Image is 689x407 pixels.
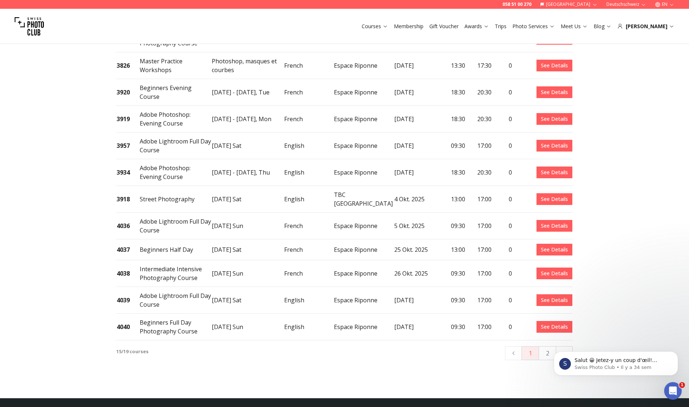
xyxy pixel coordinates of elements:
[334,287,394,314] td: Espace Riponne
[509,21,558,31] button: Photo Services
[451,314,477,340] td: 09:30
[492,21,509,31] button: Trips
[139,260,212,287] td: Intermediate Intensive Photography Course
[477,52,502,79] td: 17:30
[334,239,394,260] td: Espace Riponne
[334,213,394,239] td: Espace Riponne
[116,287,139,314] td: 4039
[477,260,502,287] td: 17:00
[502,260,513,287] td: 0
[464,23,489,30] a: Awards
[451,213,477,239] td: 09:30
[116,314,139,340] td: 4040
[451,186,477,213] td: 13:00
[211,239,284,260] td: [DATE] Sat
[394,23,423,30] a: Membership
[502,132,513,159] td: 0
[536,321,572,333] a: See Details
[139,106,212,132] td: Adobe Photoshop: Evening Course
[558,21,591,31] button: Meet Us
[591,21,614,31] button: Blog
[462,21,492,31] button: Awards
[451,287,477,314] td: 09:30
[284,287,334,314] td: English
[451,52,477,79] td: 13:30
[116,52,139,79] td: 3826
[394,159,451,186] td: [DATE]
[502,1,531,7] a: 058 51 00 270
[502,186,513,213] td: 0
[334,106,394,132] td: Espace Riponne
[394,260,451,287] td: 26 Okt. 2025
[502,79,513,106] td: 0
[284,79,334,106] td: French
[116,186,139,213] td: 3918
[116,213,139,239] td: 4036
[594,23,611,30] a: Blog
[116,348,148,355] b: 15 / 19 courses
[394,132,451,159] td: [DATE]
[429,23,459,30] a: Gift Voucher
[536,86,572,98] a: See Details
[334,314,394,340] td: Espace Riponne
[139,159,212,186] td: Adobe Photoshop: Evening Course
[334,132,394,159] td: Espace Riponne
[284,260,334,287] td: French
[116,132,139,159] td: 3957
[502,213,513,239] td: 0
[139,314,212,340] td: Beginners Full Day Photography Course
[211,260,284,287] td: [DATE] Sun
[512,23,555,30] a: Photo Services
[502,314,513,340] td: 0
[477,159,502,186] td: 20:30
[477,213,502,239] td: 17:00
[362,23,388,30] a: Courses
[536,140,572,152] a: See Details
[334,52,394,79] td: Espace Riponne
[284,159,334,186] td: English
[426,21,462,31] button: Gift Voucher
[477,106,502,132] td: 20:30
[116,260,139,287] td: 4038
[394,106,451,132] td: [DATE]
[451,159,477,186] td: 18:30
[502,239,513,260] td: 0
[391,21,426,31] button: Membership
[522,346,539,360] button: 1
[334,159,394,186] td: Espace Riponne
[477,79,502,106] td: 20:30
[495,23,507,30] a: Trips
[664,382,682,400] iframe: Intercom live chat
[139,52,212,79] td: Master Practice Workshops
[477,186,502,213] td: 17:00
[536,193,572,205] a: See Details
[543,336,689,387] iframe: Intercom notifications message
[451,260,477,287] td: 09:30
[617,23,674,30] div: [PERSON_NAME]
[139,239,212,260] td: Beginners Half Day
[502,159,513,186] td: 0
[451,239,477,260] td: 13:00
[394,239,451,260] td: 25 Okt. 2025
[334,79,394,106] td: Espace Riponne
[15,12,44,41] img: Swiss photo club
[502,106,513,132] td: 0
[116,79,139,106] td: 3920
[536,244,572,255] a: See Details
[116,106,139,132] td: 3919
[284,314,334,340] td: English
[116,239,139,260] td: 4037
[211,106,284,132] td: [DATE] - [DATE], Mon
[451,79,477,106] td: 18:30
[284,132,334,159] td: English
[284,239,334,260] td: French
[451,132,477,159] td: 09:30
[394,287,451,314] td: [DATE]
[284,213,334,239] td: French
[451,106,477,132] td: 18:30
[679,382,685,388] span: 1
